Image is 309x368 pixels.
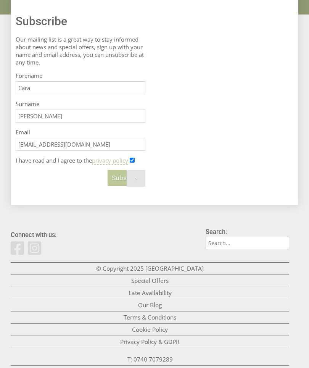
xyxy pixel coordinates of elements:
img: Instagram [28,240,41,256]
p: Our mailing list is a great way to stay informed about news and special offers, sign up with your... [16,36,145,66]
button: Subscribe [108,170,145,186]
label: I have read and I agree to the [16,157,128,164]
img: Facebook [11,240,24,256]
a: Cookie Policy [11,324,289,336]
a: Special Offers [11,275,289,287]
h3: Search: [206,228,289,236]
input: Surname [16,110,145,123]
input: Forename [16,81,145,94]
span: Subscribe [112,174,141,182]
a: Our Blog [11,299,289,312]
label: Forename [16,72,145,79]
label: Email [16,128,145,136]
h1: Subscribe [16,15,145,28]
label: Surname [16,100,145,108]
input: Search... [206,237,289,249]
a: Late Availability [11,287,289,299]
input: Email [16,138,145,151]
a: privacy policy [92,157,128,165]
a: Privacy Policy & GDPR [11,336,289,348]
a: © Copyright 2025 [GEOGRAPHIC_DATA] [11,263,289,275]
a: Terms & Conditions [11,312,289,324]
a: T: 0740 7079289 [11,353,289,366]
h3: Connect with us: [11,231,200,239]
